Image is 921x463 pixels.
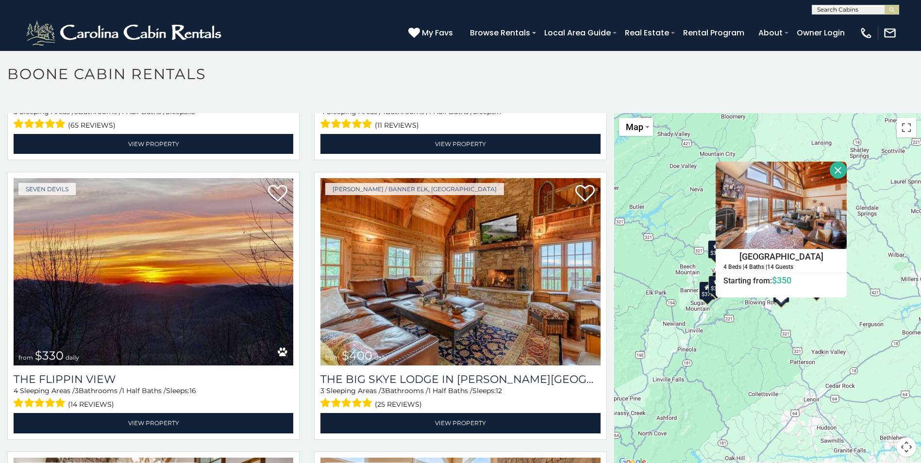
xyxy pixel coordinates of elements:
[320,373,600,386] h3: The Big Skye Lodge in Valle Crucis
[342,348,372,363] span: $400
[325,354,340,361] span: from
[68,398,114,411] span: (14 reviews)
[619,118,653,136] button: Change map style
[772,275,791,285] span: $350
[320,373,600,386] a: The Big Skye Lodge in [PERSON_NAME][GEOGRAPHIC_DATA]
[66,354,79,361] span: daily
[744,264,767,270] h5: 4 Baths |
[830,162,847,179] button: Close
[375,119,419,132] span: (11 reviews)
[14,107,293,132] div: Sleeping Areas / Bathrooms / Sleeps:
[678,24,749,41] a: Rental Program
[723,264,744,270] h5: 4 Beds |
[320,178,600,365] img: The Big Skye Lodge in Valle Crucis
[75,386,79,395] span: 3
[375,398,422,411] span: (25 reviews)
[716,276,846,285] h6: Starting from:
[320,413,600,433] a: View Property
[716,249,847,286] a: [GEOGRAPHIC_DATA] 4 Beds | 4 Baths | 14 Guests Starting from:$350
[35,348,64,363] span: $330
[320,134,600,154] a: View Property
[14,134,293,154] a: View Property
[320,386,600,411] div: Sleeping Areas / Bathrooms / Sleeps:
[14,178,293,365] img: The Flippin View
[189,386,196,395] span: 16
[14,178,293,365] a: The Flippin View from $330 daily
[14,373,293,386] a: The Flippin View
[320,107,600,132] div: Sleeping Areas / Bathrooms / Sleeps:
[14,386,18,395] span: 4
[575,184,595,204] a: Add to favorites
[716,162,847,249] img: Blackberry Ridge
[14,413,293,433] a: View Property
[496,386,502,395] span: 12
[859,26,873,40] img: phone-regular-white.png
[620,24,674,41] a: Real Estate
[325,183,504,195] a: [PERSON_NAME] / Banner Elk, [GEOGRAPHIC_DATA]
[708,240,724,259] div: $305
[716,249,846,264] h4: [GEOGRAPHIC_DATA]
[381,386,385,395] span: 3
[68,119,116,132] span: (65 reviews)
[18,183,76,195] a: Seven Devils
[699,281,716,300] div: $375
[18,354,33,361] span: from
[408,27,455,39] a: My Favs
[897,437,916,457] button: Map camera controls
[767,264,793,270] h5: 14 Guests
[14,386,293,411] div: Sleeping Areas / Bathrooms / Sleeps:
[320,178,600,365] a: The Big Skye Lodge in Valle Crucis from $400 daily
[754,24,787,41] a: About
[626,122,643,132] span: Map
[792,24,850,41] a: Owner Login
[539,24,616,41] a: Local Area Guide
[268,184,287,204] a: Add to favorites
[320,386,324,395] span: 3
[465,24,535,41] a: Browse Rentals
[708,276,725,294] div: $330
[428,386,472,395] span: 1 Half Baths /
[122,386,166,395] span: 1 Half Baths /
[883,26,897,40] img: mail-regular-white.png
[422,27,453,39] span: My Favs
[897,118,916,137] button: Toggle fullscreen view
[24,18,226,48] img: White-1-2.png
[374,354,388,361] span: daily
